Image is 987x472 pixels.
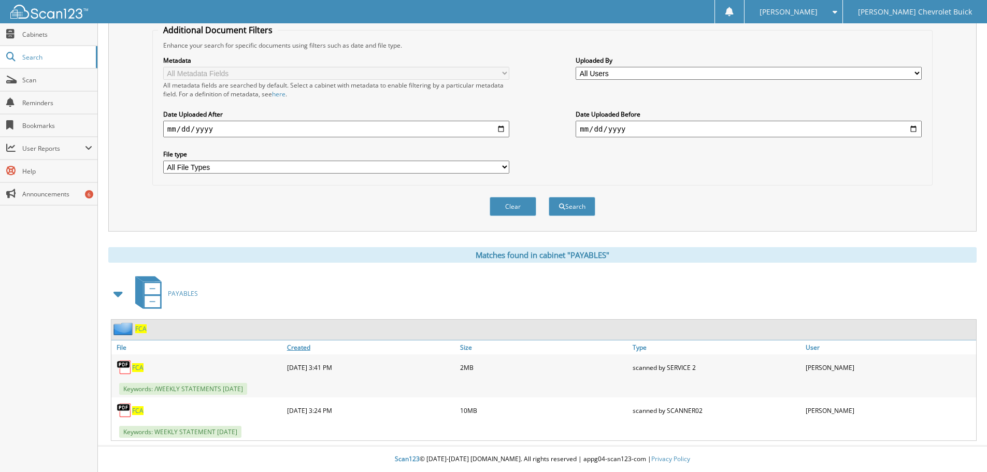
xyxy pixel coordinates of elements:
span: Cabinets [22,30,92,39]
a: here [272,90,285,98]
legend: Additional Document Filters [158,24,278,36]
a: FCA [132,363,144,372]
a: File [111,340,284,354]
span: Search [22,53,91,62]
label: Metadata [163,56,509,65]
div: [PERSON_NAME] [803,400,976,421]
label: File type [163,150,509,159]
button: Clear [490,197,536,216]
span: Keywords: /WEEKLY STATEMENTS [DATE] [119,383,247,395]
img: folder2.png [113,322,135,335]
span: Scan123 [395,454,420,463]
input: end [576,121,922,137]
label: Date Uploaded After [163,110,509,119]
div: [DATE] 3:41 PM [284,357,457,378]
a: PAYABLES [129,273,198,314]
a: FCA [132,406,144,415]
span: Reminders [22,98,92,107]
span: Announcements [22,190,92,198]
img: PDF.png [117,403,132,418]
span: [PERSON_NAME] [760,9,818,15]
img: PDF.png [117,360,132,375]
span: PAYABLES [168,289,198,298]
iframe: Chat Widget [935,422,987,472]
a: Created [284,340,457,354]
label: Date Uploaded Before [576,110,922,119]
div: 6 [85,190,93,198]
span: [PERSON_NAME] Chevrolet Buick [858,9,972,15]
div: scanned by SERVICE 2 [630,357,803,378]
span: Bookmarks [22,121,92,130]
a: Type [630,340,803,354]
div: [PERSON_NAME] [803,357,976,378]
div: Matches found in cabinet "PAYABLES" [108,247,977,263]
a: FCA [135,324,147,333]
input: start [163,121,509,137]
div: 10MB [457,400,631,421]
img: scan123-logo-white.svg [10,5,88,19]
div: All metadata fields are searched by default. Select a cabinet with metadata to enable filtering b... [163,81,509,98]
a: Privacy Policy [651,454,690,463]
div: [DATE] 3:24 PM [284,400,457,421]
div: © [DATE]-[DATE] [DOMAIN_NAME]. All rights reserved | appg04-scan123-com | [98,447,987,472]
label: Uploaded By [576,56,922,65]
span: User Reports [22,144,85,153]
a: Size [457,340,631,354]
div: Enhance your search for specific documents using filters such as date and file type. [158,41,927,50]
div: 2MB [457,357,631,378]
div: scanned by SCANNER02 [630,400,803,421]
span: Help [22,167,92,176]
span: Keywords: WEEKLY STATEMENT [DATE] [119,426,241,438]
span: Scan [22,76,92,84]
a: User [803,340,976,354]
button: Search [549,197,595,216]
